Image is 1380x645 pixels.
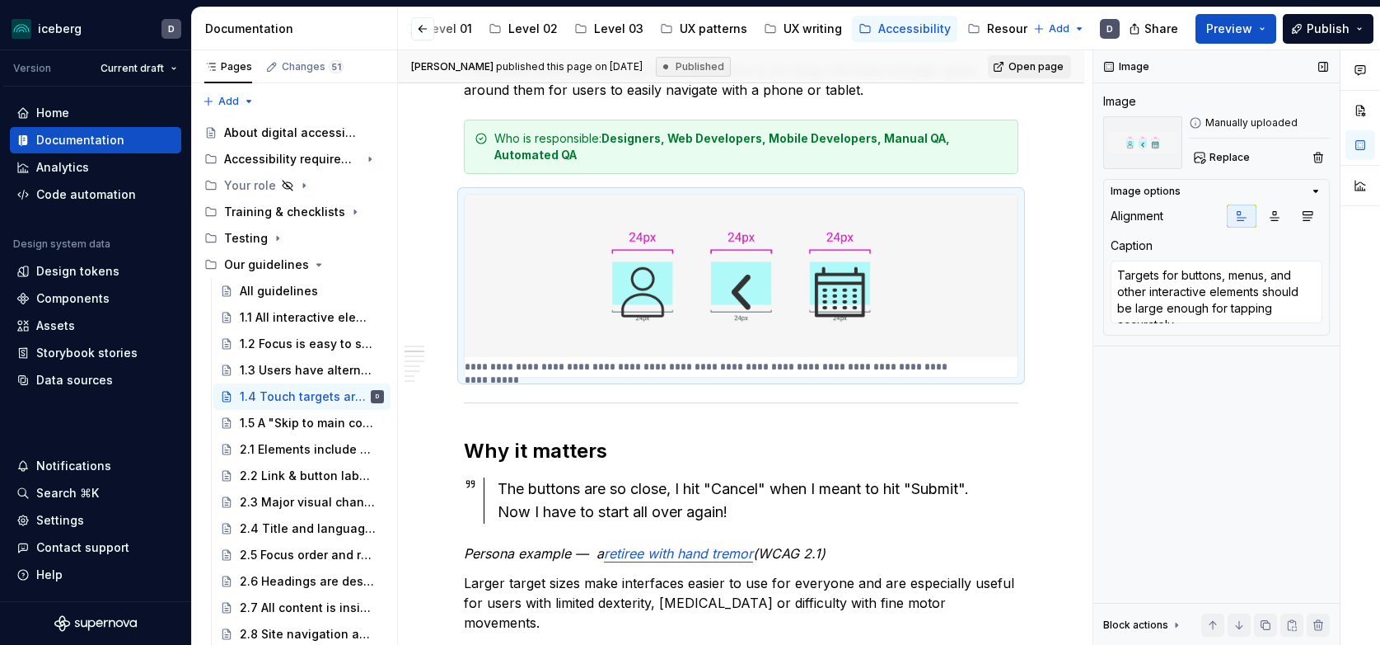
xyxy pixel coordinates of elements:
[224,177,276,194] div: Your role
[240,468,376,484] div: 2.2 Link & button labels clearly communicate purpose
[753,545,826,562] em: (WCAG 2.1)
[1111,208,1163,224] div: Alignment
[240,547,376,563] div: 2.5 Focus order and reading order are logical
[10,480,181,506] button: Search ⌘K
[784,21,842,37] div: UX writing
[1209,151,1250,164] span: Replace
[653,16,754,42] a: UX patterns
[198,146,391,172] div: Accessibility requirements
[10,313,181,339] a: Assets
[1103,116,1182,169] img: Example of three icons that are 24px.
[987,21,1048,37] div: Resources
[240,573,376,590] div: 2.6 Headings are descriptive and structure the logic of the page
[10,367,181,393] a: Data sources
[205,21,391,37] div: Documentation
[36,485,99,501] div: Search ⌘K
[10,562,181,588] button: Help
[240,388,367,405] div: 1.4 Touch targets are at least 24 x 24 pixels
[36,318,75,334] div: Assets
[1120,14,1189,44] button: Share
[1111,185,1181,198] div: Image options
[36,263,119,280] div: Design tokens
[494,131,952,162] strong: Designers, Web Developers, Mobile Developers, Manual QA, Automated QA
[3,11,188,46] button: icebergD
[54,615,137,632] a: Supernova Logo
[224,230,268,247] div: Testing
[240,441,376,458] div: 2.1 Elements include accessibility info in their code
[36,372,113,388] div: Data sources
[376,388,379,405] div: D
[498,478,1018,524] div: The buttons are so close, I hit "Cancel" when I meant to hit "Submit". Now I have to start all ov...
[36,458,111,474] div: Notifications
[1189,116,1330,129] div: Manually uploaded
[213,304,391,331] a: 1.1 All interactive elements are usable with a keyboard or mobile screen reader
[213,278,391,304] a: All guidelines
[36,132,124,148] div: Documentation
[1111,185,1322,198] button: Image options
[482,16,564,42] a: Level 02
[198,225,391,252] div: Testing
[464,545,604,562] em: Persona example — a
[213,542,391,568] a: 2.5 Focus order and reading order are logical
[878,21,951,37] div: Accessibility
[213,489,391,516] a: 2.3 Major visual changes on a page are indicated to screen reader users
[240,626,376,643] div: 2.8 Site navigation and UI are consistent
[1,12,618,45] div: Page tree
[213,331,391,357] a: 1.2 Focus is easy to see and follow
[1103,619,1168,632] div: Block actions
[656,57,731,77] div: Published
[198,199,391,225] div: Training & checklists
[13,238,110,251] div: Design system data
[757,16,849,42] a: UX writing
[961,16,1055,42] a: Resources
[38,21,82,37] div: iceberg
[213,357,391,384] a: 1.3 Users have alternatives to complex gestures such as pinching, swiping and dragging
[10,285,181,312] a: Components
[213,436,391,463] a: 2.1 Elements include accessibility info in their code
[213,384,391,410] a: 1.4 Touch targets are at least 24 x 24 pixelsD
[224,204,345,220] div: Training & checklists
[198,90,260,113] button: Add
[240,283,318,299] div: All guidelines
[198,172,391,199] div: Your role
[1195,14,1276,44] button: Preview
[240,520,376,537] div: 2.4 Title and language are declared for every page
[568,16,650,42] a: Level 03
[168,22,175,35] div: D
[594,21,643,37] div: Level 03
[240,309,376,326] div: 1.1 All interactive elements are usable with a keyboard or mobile screen reader
[1144,21,1178,37] span: Share
[12,19,31,39] img: 418c6d47-6da6-4103-8b13-b5999f8989a1.png
[36,567,63,583] div: Help
[1111,261,1322,323] textarea: Targets for buttons, menus, and other interactive elements should be large enough for tapping acc...
[1008,60,1064,73] span: Open page
[10,534,181,561] button: Contact support
[36,539,129,556] div: Contact support
[36,512,84,529] div: Settings
[101,62,164,75] span: Current draft
[240,336,376,352] div: 1.2 Focus is easy to see and follow
[988,55,1071,78] a: Open page
[1103,93,1136,110] div: Image
[240,362,376,379] div: 1.3 Users have alternatives to complex gestures such as pinching, swiping and dragging
[13,62,51,75] div: Version
[36,345,138,361] div: Storybook stories
[198,120,391,146] a: About digital accessibility
[1307,21,1350,37] span: Publish
[604,545,753,562] a: retiree with hand tremor
[213,410,391,436] a: 1.5 A "Skip to main content" link is available
[10,453,181,479] button: Notifications
[1189,146,1257,169] button: Replace
[218,95,239,108] span: Add
[10,181,181,208] a: Code automation
[1103,614,1183,637] div: Block actions
[1283,14,1373,44] button: Publish
[464,438,1018,464] h2: Why it matters
[213,463,391,489] a: 2.2 Link & button labels clearly communicate purpose
[494,130,1008,163] div: Who is responsible:
[240,415,376,431] div: 1.5 A "Skip to main content" link is available
[10,154,181,181] a: Analytics
[240,600,376,616] div: 2.7 All content is inside an appropriate landmark
[1049,22,1069,35] span: Add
